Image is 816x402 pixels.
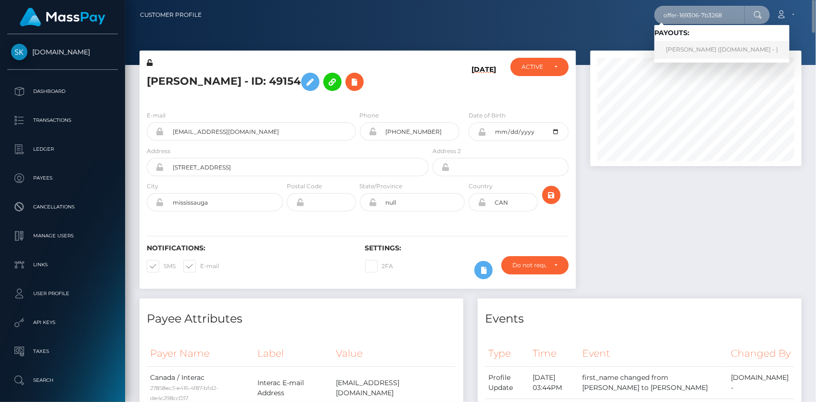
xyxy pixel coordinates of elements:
[529,367,579,399] td: [DATE] 03:44PM
[365,260,394,272] label: 2FA
[727,340,794,367] th: Changed By
[579,340,728,367] th: Event
[147,147,170,156] label: Address
[7,137,118,161] a: Ledger
[654,29,790,37] h6: Payouts:
[469,111,506,120] label: Date of Birth
[654,41,790,59] a: [PERSON_NAME] ([DOMAIN_NAME] - )
[529,340,579,367] th: Time
[147,68,423,96] h5: [PERSON_NAME] - ID: 49154
[11,200,114,214] p: Cancellations
[485,340,529,367] th: Type
[360,111,379,120] label: Phone
[7,282,118,306] a: User Profile
[147,260,176,272] label: SMS
[287,182,322,191] label: Postal Code
[11,113,114,128] p: Transactions
[11,142,114,156] p: Ledger
[332,340,456,367] th: Value
[7,311,118,335] a: API Keys
[360,182,403,191] label: State/Province
[147,340,254,367] th: Payer Name
[11,229,114,243] p: Manage Users
[7,253,118,277] a: Links
[654,6,745,24] input: Search...
[147,311,456,327] h4: Payee Attributes
[365,244,569,252] h6: Settings:
[522,63,547,71] div: ACTIVE
[501,256,569,274] button: Do not require
[11,84,114,99] p: Dashboard
[11,315,114,330] p: API Keys
[7,224,118,248] a: Manage Users
[11,373,114,388] p: Search
[7,79,118,104] a: Dashboard
[20,8,105,26] img: MassPay Logo
[11,171,114,185] p: Payees
[183,260,219,272] label: E-mail
[7,339,118,363] a: Taxes
[7,48,118,56] span: [DOMAIN_NAME]
[7,108,118,132] a: Transactions
[150,385,218,402] small: 27858ec3-e416-4f87-bfd2-de4c298cc037
[11,258,114,272] p: Links
[579,367,728,399] td: first_name changed from [PERSON_NAME] to [PERSON_NAME]
[510,58,569,76] button: ACTIVE
[7,166,118,190] a: Payees
[727,367,794,399] td: [DOMAIN_NAME] -
[7,195,118,219] a: Cancellations
[433,147,461,156] label: Address 2
[11,344,114,359] p: Taxes
[485,367,529,399] td: Profile Update
[7,368,118,392] a: Search
[147,244,351,252] h6: Notifications:
[11,44,27,60] img: Skin.Land
[472,65,496,99] h6: [DATE]
[140,5,202,25] a: Customer Profile
[254,340,332,367] th: Label
[469,182,493,191] label: Country
[485,311,794,327] h4: Events
[11,286,114,301] p: User Profile
[147,182,158,191] label: City
[512,261,547,269] div: Do not require
[147,111,166,120] label: E-mail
